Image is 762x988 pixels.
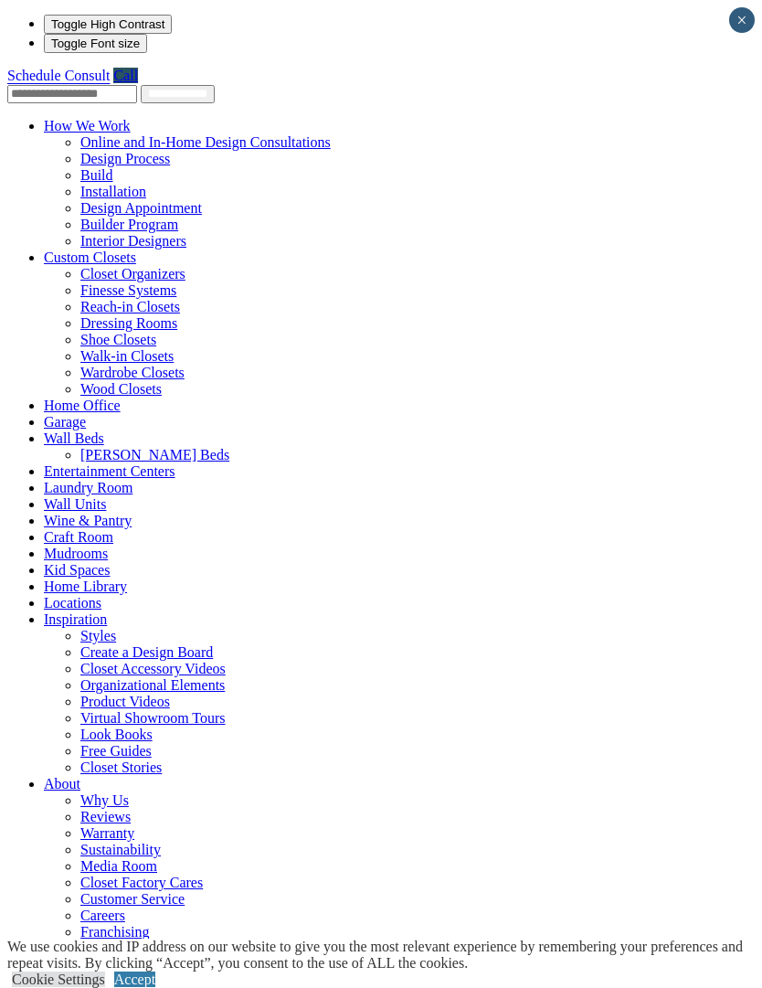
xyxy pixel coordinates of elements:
[44,513,132,528] a: Wine & Pantry
[141,85,215,103] input: Submit button for Find Location
[80,661,226,676] a: Closet Accessory Videos
[80,891,185,907] a: Customer Service
[114,972,155,987] a: Accept
[44,34,147,53] button: Toggle Font size
[44,15,172,34] button: Toggle High Contrast
[80,332,156,347] a: Shoe Closets
[80,710,226,726] a: Virtual Showroom Tours
[80,677,225,693] a: Organizational Elements
[80,365,185,380] a: Wardrobe Closets
[44,546,108,561] a: Mudrooms
[80,299,180,314] a: Reach-in Closets
[44,480,132,495] a: Laundry Room
[51,17,164,31] span: Toggle High Contrast
[80,792,129,808] a: Why Us
[44,118,131,133] a: How We Work
[80,858,157,874] a: Media Room
[80,282,176,298] a: Finesse Systems
[80,217,178,232] a: Builder Program
[80,644,213,660] a: Create a Design Board
[80,628,116,643] a: Styles
[80,167,113,183] a: Build
[44,776,80,791] a: About
[80,184,146,199] a: Installation
[80,760,162,775] a: Closet Stories
[80,694,170,709] a: Product Videos
[51,37,140,50] span: Toggle Font size
[80,266,185,282] a: Closet Organizers
[80,348,174,364] a: Walk-in Closets
[44,398,121,413] a: Home Office
[80,200,202,216] a: Design Appointment
[7,68,110,83] a: Schedule Consult
[80,233,186,249] a: Interior Designers
[7,85,137,103] input: Enter your Zip code
[80,727,153,742] a: Look Books
[44,496,106,512] a: Wall Units
[12,972,105,987] a: Cookie Settings
[44,579,127,594] a: Home Library
[80,381,162,397] a: Wood Closets
[7,939,762,972] div: We use cookies and IP address on our website to give you the most relevant experience by remember...
[80,151,170,166] a: Design Process
[44,595,101,611] a: Locations
[44,529,113,545] a: Craft Room
[44,250,136,265] a: Custom Closets
[44,414,86,430] a: Garage
[80,134,331,150] a: Online and In-Home Design Consultations
[113,68,138,83] a: Call
[80,809,131,824] a: Reviews
[80,315,177,331] a: Dressing Rooms
[44,611,107,627] a: Inspiration
[44,463,175,479] a: Entertainment Centers
[80,842,161,857] a: Sustainability
[80,875,203,890] a: Closet Factory Cares
[44,562,110,578] a: Kid Spaces
[80,908,125,923] a: Careers
[44,430,104,446] a: Wall Beds
[729,7,755,33] button: Close
[80,447,229,462] a: [PERSON_NAME] Beds
[80,743,152,759] a: Free Guides
[80,924,150,940] a: Franchising
[80,825,134,841] a: Warranty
